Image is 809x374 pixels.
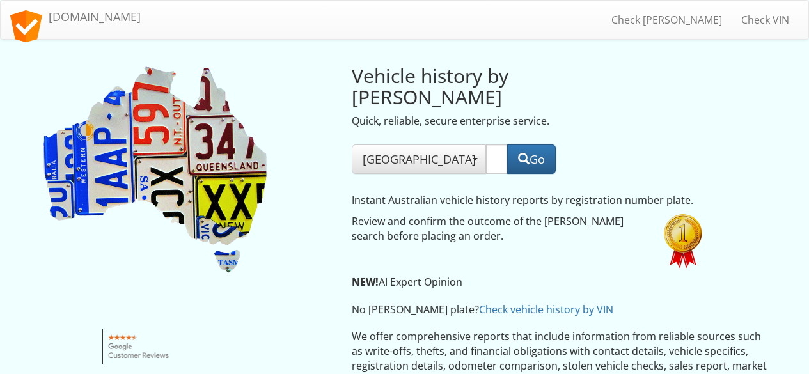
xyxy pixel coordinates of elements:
a: Check vehicle history by VIN [479,302,613,316]
img: Google customer reviews [102,329,176,364]
span: [GEOGRAPHIC_DATA] [363,152,475,167]
p: No [PERSON_NAME] plate? [352,302,707,317]
button: [GEOGRAPHIC_DATA] [352,144,486,174]
p: Instant Australian vehicle history reports by registration number plate. [352,193,707,208]
a: [DOMAIN_NAME] [1,1,150,33]
strong: NEW! [352,275,379,289]
a: Check VIN [732,4,799,36]
p: Review and confirm the outcome of the [PERSON_NAME] search before placing an order. [352,214,645,244]
input: Rego [486,144,508,174]
img: Rego Check [40,65,271,276]
h2: Vehicle history by [PERSON_NAME] [352,65,645,107]
p: Quick, reliable, secure enterprise service. [352,114,645,129]
img: 1st.png [664,214,702,269]
button: Go [507,144,556,174]
img: logo.svg [10,10,42,42]
p: AI Expert Opinion [352,275,707,290]
a: Check [PERSON_NAME] [602,4,732,36]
